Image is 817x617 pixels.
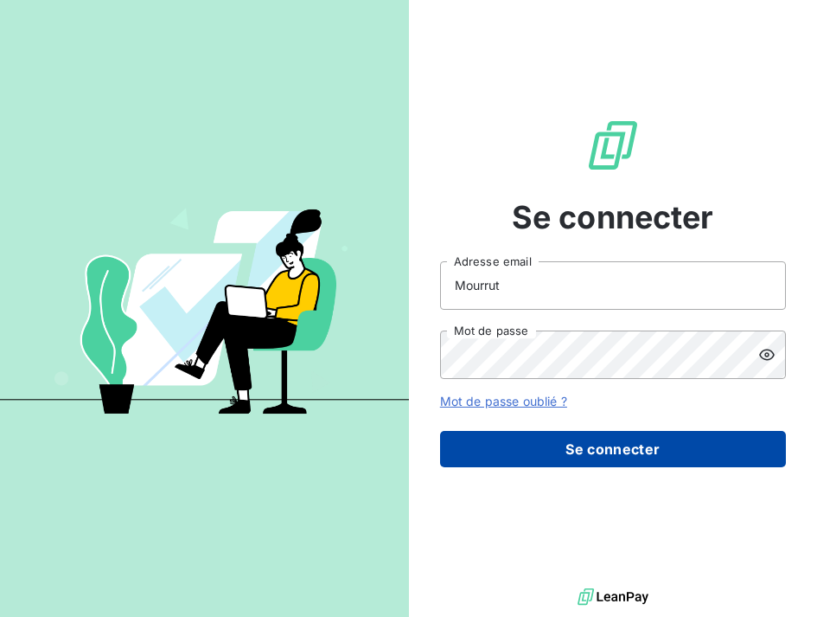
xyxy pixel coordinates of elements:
img: Logo LeanPay [585,118,641,173]
input: placeholder [440,261,786,310]
button: Se connecter [440,431,786,467]
span: Se connecter [512,194,714,241]
a: Mot de passe oublié ? [440,394,567,408]
img: logo [578,584,648,610]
